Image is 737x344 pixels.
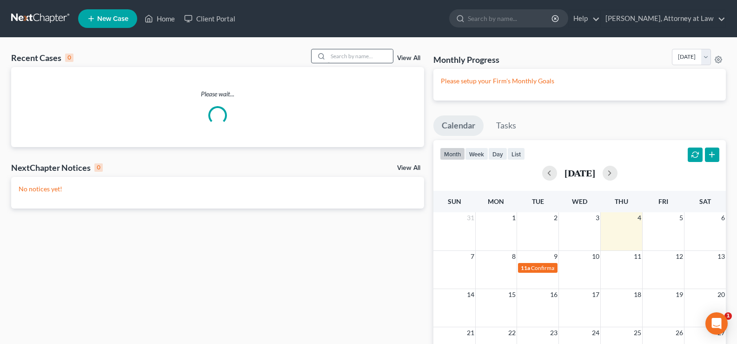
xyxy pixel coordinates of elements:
[448,197,461,205] span: Sun
[591,289,600,300] span: 17
[717,251,726,262] span: 13
[11,89,424,99] p: Please wait...
[601,10,725,27] a: [PERSON_NAME], Attorney at Law
[511,212,517,223] span: 1
[488,148,507,160] button: day
[466,289,475,300] span: 14
[633,289,642,300] span: 18
[549,327,558,338] span: 23
[591,327,600,338] span: 24
[591,251,600,262] span: 10
[724,312,732,320] span: 1
[140,10,179,27] a: Home
[466,212,475,223] span: 31
[521,264,530,271] span: 11a
[569,10,600,27] a: Help
[553,212,558,223] span: 2
[549,289,558,300] span: 16
[675,289,684,300] span: 19
[553,251,558,262] span: 9
[433,54,499,65] h3: Monthly Progress
[705,312,728,335] div: Open Intercom Messenger
[675,251,684,262] span: 12
[564,168,595,178] h2: [DATE]
[468,10,553,27] input: Search by name...
[531,264,630,271] span: Confirmation Date for [PERSON_NAME]
[11,162,103,173] div: NextChapter Notices
[633,251,642,262] span: 11
[433,115,484,136] a: Calendar
[97,15,128,22] span: New Case
[465,148,488,160] button: week
[595,212,600,223] span: 3
[507,148,525,160] button: list
[65,54,73,62] div: 0
[488,197,504,205] span: Mon
[470,251,475,262] span: 7
[699,197,711,205] span: Sat
[637,212,642,223] span: 4
[440,148,465,160] button: month
[615,197,628,205] span: Thu
[720,212,726,223] span: 6
[19,184,417,194] p: No notices yet!
[678,212,684,223] span: 5
[397,165,420,171] a: View All
[11,52,73,63] div: Recent Cases
[532,197,544,205] span: Tue
[328,49,393,63] input: Search by name...
[466,327,475,338] span: 21
[511,251,517,262] span: 8
[717,289,726,300] span: 20
[507,289,517,300] span: 15
[507,327,517,338] span: 22
[397,55,420,61] a: View All
[179,10,240,27] a: Client Portal
[658,197,668,205] span: Fri
[572,197,587,205] span: Wed
[488,115,525,136] a: Tasks
[441,76,718,86] p: Please setup your Firm's Monthly Goals
[94,163,103,172] div: 0
[633,327,642,338] span: 25
[675,327,684,338] span: 26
